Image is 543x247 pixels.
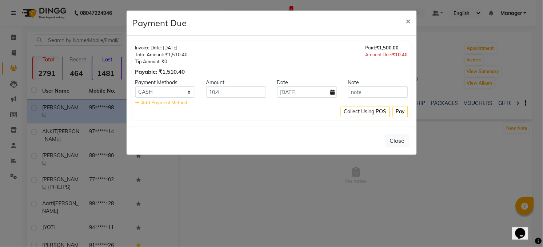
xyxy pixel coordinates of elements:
[132,16,187,29] h4: Payment Due
[277,86,337,98] input: yyyy-mm-dd
[512,218,536,240] iframe: chat widget
[135,51,188,58] div: Total Amount: ₹1,510.40
[400,11,417,31] button: Close
[366,51,408,58] div: Amount Due:
[272,79,343,86] div: Date
[393,106,408,117] button: Pay
[392,52,408,57] span: ₹10.40
[366,44,408,51] div: Paid:
[406,15,411,26] span: ×
[141,100,188,105] span: Add Payment Method
[341,106,390,117] button: Collect Using POS
[385,134,410,147] button: Close
[130,79,201,86] div: Payment Methods
[348,86,408,98] input: note
[135,68,188,76] div: Payable: ₹1,510.40
[201,79,272,86] div: Amount
[343,79,414,86] div: Note
[135,44,188,51] div: Invoice Date: [DATE]
[206,86,266,98] input: Amount
[376,45,399,50] span: ₹1,500.00
[135,58,188,65] div: Tip Amount: ₹0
